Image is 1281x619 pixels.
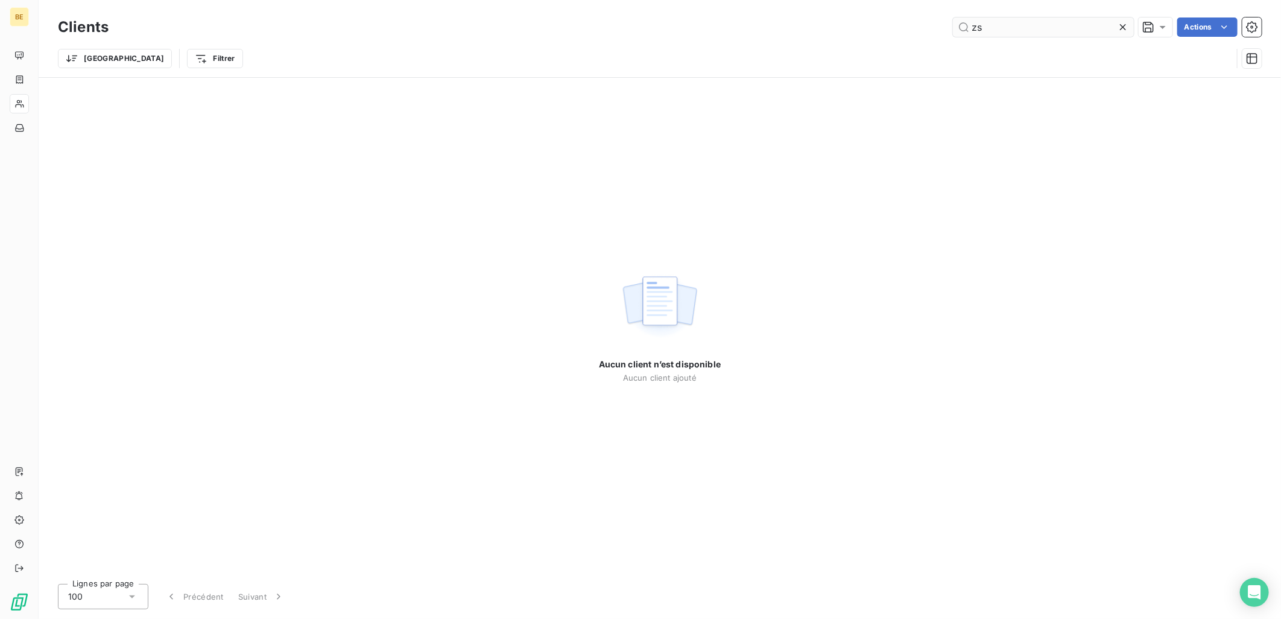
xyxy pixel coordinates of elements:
button: Filtrer [187,49,242,68]
img: empty state [621,270,698,344]
span: 100 [68,591,83,603]
div: Open Intercom Messenger [1240,578,1269,607]
span: Aucun client n’est disponible [599,358,721,370]
span: Aucun client ajouté [623,373,697,383]
button: [GEOGRAPHIC_DATA] [58,49,172,68]
button: Actions [1177,17,1238,37]
div: BE [10,7,29,27]
img: Logo LeanPay [10,592,29,612]
button: Suivant [231,584,292,609]
h3: Clients [58,16,109,38]
button: Précédent [158,584,231,609]
input: Rechercher [953,17,1134,37]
